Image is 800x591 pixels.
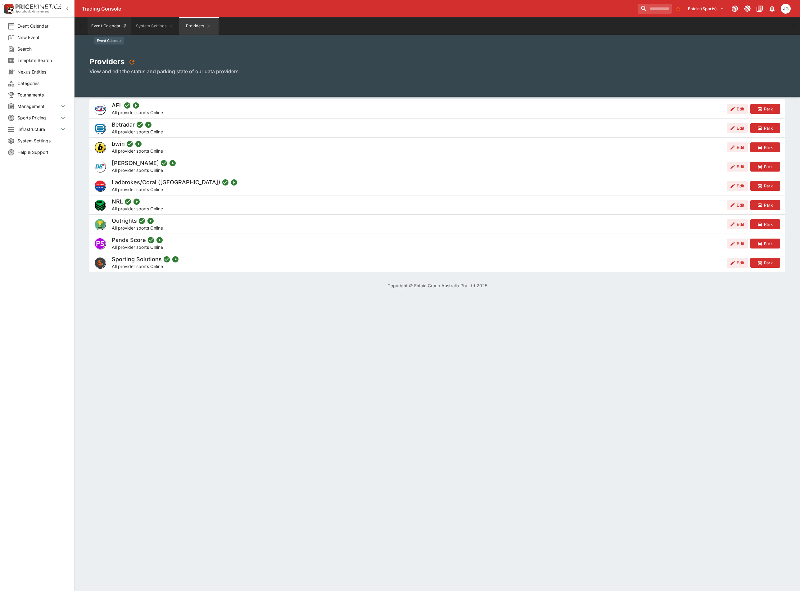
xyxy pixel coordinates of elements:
img: bwin.png [95,142,105,153]
button: Edit [727,219,748,229]
button: James Gordon [779,2,793,16]
svg: Flowing [133,198,140,205]
button: Park [750,123,780,133]
img: PriceKinetics [16,4,61,9]
img: outrights.png [95,219,105,229]
button: refresh [126,56,138,68]
div: bwin [94,142,106,153]
svg: Online [138,217,146,225]
h5: AFL [112,102,122,109]
img: PriceKinetics Logo [2,2,14,15]
h5: Outrights [112,217,137,224]
svg: Online [160,159,168,167]
button: Event Calendar [88,17,131,35]
svg: Flowing [169,159,176,167]
button: System Settings [132,17,177,35]
button: Park [750,258,780,268]
p: All provider sports Online [112,186,238,193]
img: donbestxml.png [95,161,105,172]
svg: Flowing [132,102,140,109]
p: All provider sports Online [112,148,163,154]
input: search [638,4,672,14]
button: Edit [727,142,748,152]
p: All provider sports Online [112,244,163,250]
svg: Online [126,140,133,148]
svg: Flowing [172,256,179,263]
svg: Flowing [135,140,142,148]
button: Edit [727,258,748,268]
button: Select Tenant [684,4,728,14]
h5: Betradar [112,121,135,128]
button: Connected to PK [729,3,740,14]
div: outrights [94,219,106,230]
button: Park [750,200,780,210]
div: betradar [94,123,106,134]
span: Management [17,103,59,110]
svg: Online [136,121,143,128]
h2: Providers [89,56,785,68]
span: Categories [17,80,67,87]
button: No Bookmarks [673,4,683,14]
p: All provider sports Online [112,128,163,135]
svg: Online [163,256,170,263]
svg: Flowing [230,179,238,186]
button: Park [750,162,780,172]
span: Event Calendar [17,23,67,29]
button: Edit [727,123,748,133]
div: lclkafka [94,180,106,191]
span: Nexus Entities [17,69,67,75]
button: Park [750,219,780,229]
svg: Online [222,179,229,186]
span: System Settings [17,137,67,144]
span: Infrastructure [17,126,59,132]
button: Park [750,142,780,152]
h5: bwin [112,140,125,147]
img: nrl.png [95,200,105,210]
div: Trading Console [82,6,635,12]
button: Providers [179,17,219,35]
span: Help & Support [17,149,67,155]
button: Documentation [754,3,765,14]
div: sportingsolutions [94,257,106,268]
svg: Flowing [156,236,163,244]
button: Edit [727,104,748,114]
button: Edit [727,239,748,248]
button: Notifications [766,3,778,14]
span: Search [17,46,67,52]
span: Tournaments [17,92,67,98]
img: Sportsbook Management [16,10,49,13]
p: All provider sports Online [112,225,163,231]
button: Park [750,239,780,248]
h5: [PERSON_NAME] [112,159,159,167]
span: Sports Pricing [17,114,59,121]
span: Template Search [17,57,67,64]
button: Toggle light/dark mode [742,3,753,14]
div: nrl [94,199,106,211]
h6: View and edit the status and parking state of our data providers [89,68,785,75]
button: Edit [727,200,748,210]
svg: Online [124,198,132,205]
svg: Online [147,236,155,244]
p: All provider sports Online [112,205,163,212]
div: Event Calendar [94,37,124,45]
h5: Panda Score [112,236,146,244]
p: All provider sports Online [112,263,179,270]
svg: Online [124,102,131,109]
svg: Flowing [145,121,152,128]
button: Park [750,181,780,191]
div: pandascore [94,238,106,249]
img: betradar.png [95,123,105,133]
button: Edit [727,181,748,191]
h5: NRL [112,198,123,205]
span: New Event [17,34,67,41]
button: Edit [727,162,748,172]
div: James Gordon [781,4,791,14]
img: afl.png [95,106,105,112]
p: Copyright © Entain Group Australia Pty Ltd 2025 [75,282,800,289]
h5: Ladbrokes/Coral ([GEOGRAPHIC_DATA]) [112,179,220,186]
button: Park [750,104,780,114]
p: All provider sports Online [112,167,176,173]
p: All provider sports Online [112,109,163,116]
img: sportingsolutions.jpeg [95,257,105,268]
div: afl [94,103,106,114]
